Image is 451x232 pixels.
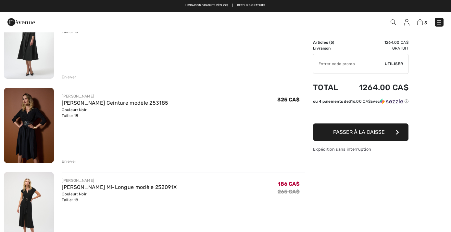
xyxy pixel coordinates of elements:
td: Articles ( ) [313,40,345,45]
a: Livraison gratuite dès 99$ [185,3,228,8]
div: ou 4 paiements de avec [313,99,408,104]
img: Mes infos [404,19,409,26]
span: 186 CA$ [278,181,300,187]
a: 1ère Avenue [7,18,35,25]
div: Expédition sans interruption [313,146,408,152]
a: Retours gratuits [237,3,266,8]
iframe: PayPal-paypal [313,107,408,121]
a: 5 [417,18,427,26]
td: 1264.00 CA$ [345,40,408,45]
td: Total [313,76,345,99]
span: Utiliser [385,61,403,67]
div: ou 4 paiements de316.00 CA$avecSezzle Cliquez pour en savoir plus sur Sezzle [313,99,408,107]
img: Menu [436,19,442,26]
img: Robe Midi Évasée modèle 254207 [4,4,54,79]
a: [PERSON_NAME] Mi-Longue modèle 252091X [62,184,176,190]
input: Code promo [313,54,385,74]
img: Recherche [391,19,396,25]
s: 265 CA$ [278,189,300,195]
span: 325 CA$ [277,97,300,103]
div: Enlever [62,74,76,80]
div: [PERSON_NAME] [62,178,176,183]
div: [PERSON_NAME] [62,93,168,99]
span: 5 [424,20,427,25]
span: Passer à la caisse [333,129,385,135]
td: Gratuit [345,45,408,51]
img: Sezzle [380,99,403,104]
td: Livraison [313,45,345,51]
div: Couleur: Noir Taille: 18 [62,107,168,119]
td: 1264.00 CA$ [345,76,408,99]
span: 316.00 CA$ [349,99,370,104]
span: 5 [331,40,333,45]
img: Robe Portefeuille Ceinture modèle 253185 [4,88,54,163]
img: Panier d'achat [417,19,423,25]
div: Enlever [62,158,76,164]
div: Couleur: Noir Taille: 18 [62,191,176,203]
a: [PERSON_NAME] Ceinture modèle 253185 [62,100,168,106]
span: | [232,3,233,8]
button: Passer à la caisse [313,123,408,141]
img: 1ère Avenue [7,16,35,29]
